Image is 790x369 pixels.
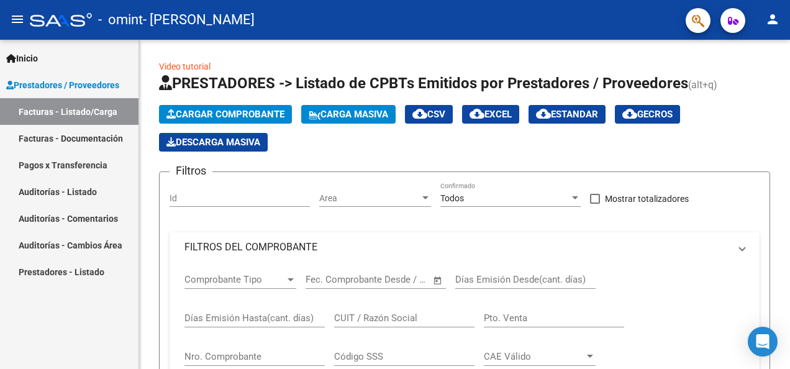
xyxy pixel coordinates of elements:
[462,105,519,124] button: EXCEL
[622,109,673,120] span: Gecros
[440,193,464,203] span: Todos
[367,274,427,285] input: Fecha fin
[412,106,427,121] mat-icon: cloud_download
[159,75,688,92] span: PRESTADORES -> Listado de CPBTs Emitidos por Prestadores / Proveedores
[309,109,388,120] span: Carga Masiva
[170,162,212,180] h3: Filtros
[159,133,268,152] button: Descarga Masiva
[319,193,420,204] span: Area
[412,109,445,120] span: CSV
[143,6,255,34] span: - [PERSON_NAME]
[10,12,25,27] mat-icon: menu
[184,240,730,254] mat-panel-title: FILTROS DEL COMPROBANTE
[405,105,453,124] button: CSV
[765,12,780,27] mat-icon: person
[688,79,717,91] span: (alt+q)
[98,6,143,34] span: - omint
[159,105,292,124] button: Cargar Comprobante
[6,52,38,65] span: Inicio
[184,274,285,285] span: Comprobante Tipo
[470,106,484,121] mat-icon: cloud_download
[431,273,445,288] button: Open calendar
[536,109,598,120] span: Estandar
[536,106,551,121] mat-icon: cloud_download
[470,109,512,120] span: EXCEL
[166,109,284,120] span: Cargar Comprobante
[615,105,680,124] button: Gecros
[159,133,268,152] app-download-masive: Descarga masiva de comprobantes (adjuntos)
[622,106,637,121] mat-icon: cloud_download
[484,351,584,362] span: CAE Válido
[166,137,260,148] span: Descarga Masiva
[605,191,689,206] span: Mostrar totalizadores
[6,78,119,92] span: Prestadores / Proveedores
[159,61,211,71] a: Video tutorial
[306,274,356,285] input: Fecha inicio
[748,327,778,357] div: Open Intercom Messenger
[301,105,396,124] button: Carga Masiva
[170,232,760,262] mat-expansion-panel-header: FILTROS DEL COMPROBANTE
[529,105,606,124] button: Estandar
